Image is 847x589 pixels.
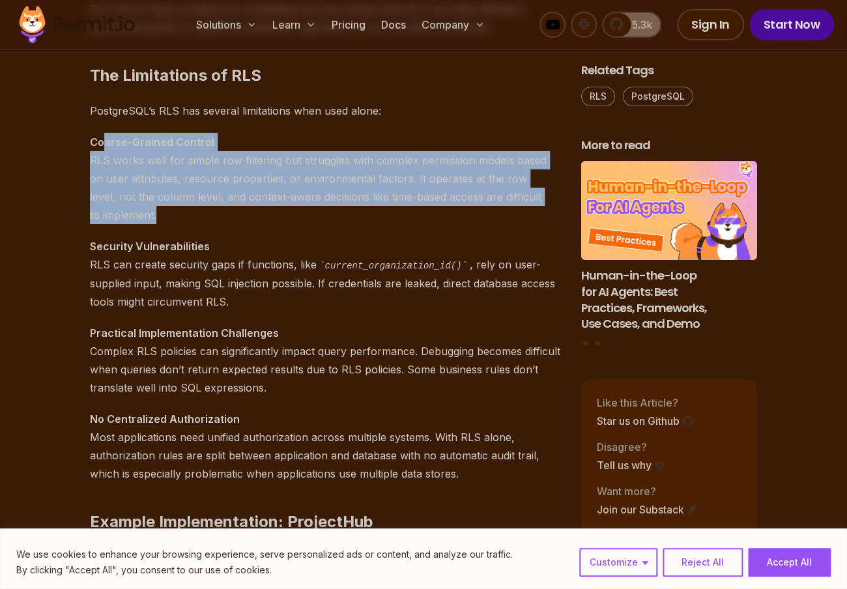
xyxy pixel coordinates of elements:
[663,548,743,577] button: Reject All
[416,12,490,38] button: Company
[606,341,612,347] button: Go to slide 3
[581,63,757,79] h2: Related Tags
[748,548,831,577] button: Accept All
[581,268,757,332] h3: Human-in-the-Loop for AI Agents: Best Practices, Frameworks, Use Cases, and Demo
[597,413,694,429] a: Star us on Github
[16,562,513,578] p: By clicking "Accept All", you consent to our use of cookies.
[677,9,744,40] a: Sign In
[317,258,470,274] code: current_organization_id()
[90,410,560,483] p: Most applications need unified authorization across multiple systems. With RLS alone, authorizati...
[267,12,321,38] button: Learn
[624,17,652,33] span: 5.3k
[376,12,411,38] a: Docs
[597,457,666,473] a: Tell us why
[90,412,240,425] strong: No Centralized Authorization
[597,502,698,517] a: Join our Substack
[90,459,560,553] h2: Example Implementation: ProjectHub - A Project Management App
[16,547,513,562] p: We use cookies to enhance your browsing experience, serve personalized ads or content, and analyz...
[581,87,615,106] a: RLS
[90,136,214,149] strong: Coarse-Grained Control
[581,162,757,349] div: Posts
[90,240,210,253] strong: Security Vulnerabilities
[597,439,666,455] p: Disagree?
[90,237,560,311] p: RLS can create security gaps if functions, like , rely on user-supplied input, making SQL injecti...
[597,483,698,499] p: Want more?
[595,341,600,346] button: Go to slide 2
[13,3,141,47] img: Permit logo
[597,395,694,410] p: Like this Article?
[191,12,262,38] button: Solutions
[90,324,560,397] p: Complex RLS policies can significantly impact query performance. Debugging becomes difficult when...
[581,162,757,261] img: Human-in-the-Loop for AI Agents: Best Practices, Frameworks, Use Cases, and Demo
[581,162,757,333] li: 3 of 3
[749,9,835,40] a: Start Now
[90,326,279,339] strong: Practical Implementation Challenges
[581,137,757,154] h2: More to read
[579,548,657,577] button: Customize
[583,341,588,346] button: Go to slide 1
[90,133,560,224] p: RLS works well for simple row filtering but struggles with complex permission models based on use...
[90,102,560,120] p: PostgreSQL’s RLS has several limitations when used alone:
[326,12,371,38] a: Pricing
[602,12,661,38] a: 5.3k
[623,87,693,106] a: PostgreSQL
